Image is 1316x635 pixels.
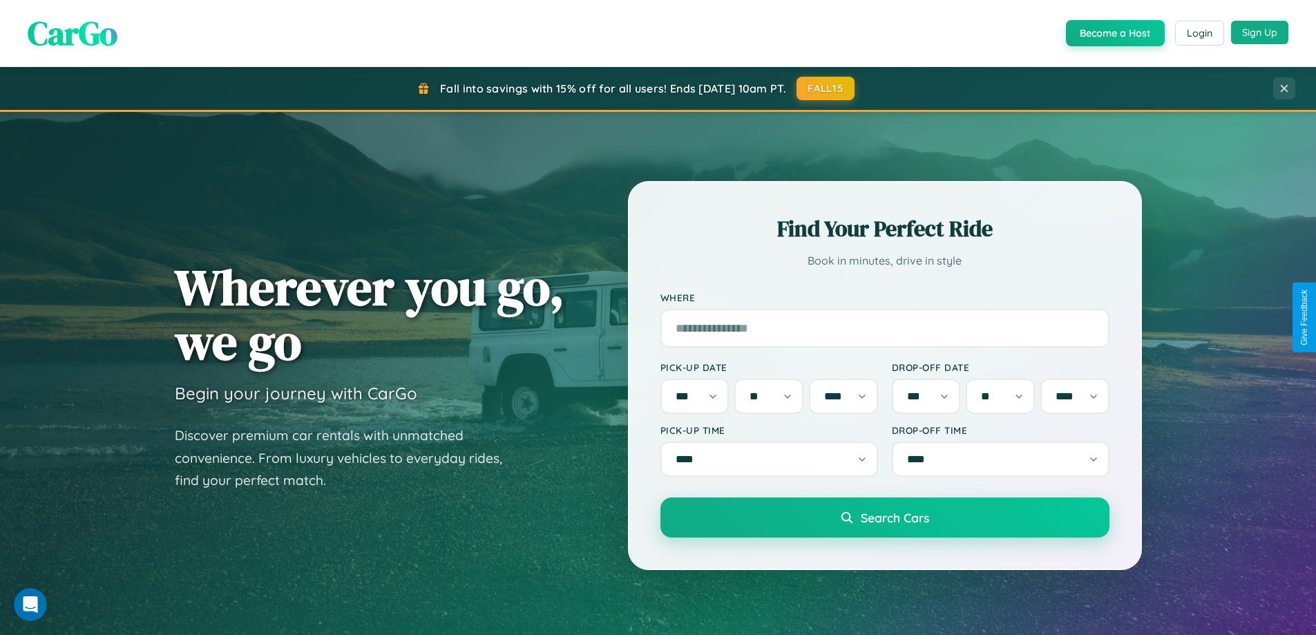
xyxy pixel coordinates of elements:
button: Become a Host [1066,20,1165,46]
h3: Begin your journey with CarGo [175,383,417,404]
h1: Wherever you go, we go [175,260,564,369]
button: Sign Up [1231,21,1288,44]
iframe: Intercom live chat [14,588,47,621]
label: Drop-off Date [892,361,1109,373]
label: Pick-up Time [660,424,878,436]
span: Search Cars [861,510,929,525]
h2: Find Your Perfect Ride [660,214,1109,244]
span: CarGo [28,10,117,56]
p: Discover premium car rentals with unmatched convenience. From luxury vehicles to everyday rides, ... [175,424,520,492]
div: Give Feedback [1299,290,1309,345]
label: Drop-off Time [892,424,1109,436]
p: Book in minutes, drive in style [660,251,1109,271]
span: Fall into savings with 15% off for all users! Ends [DATE] 10am PT. [440,82,786,95]
label: Where [660,292,1109,303]
button: Login [1175,21,1224,46]
label: Pick-up Date [660,361,878,373]
button: FALL15 [797,77,855,100]
button: Search Cars [660,497,1109,538]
